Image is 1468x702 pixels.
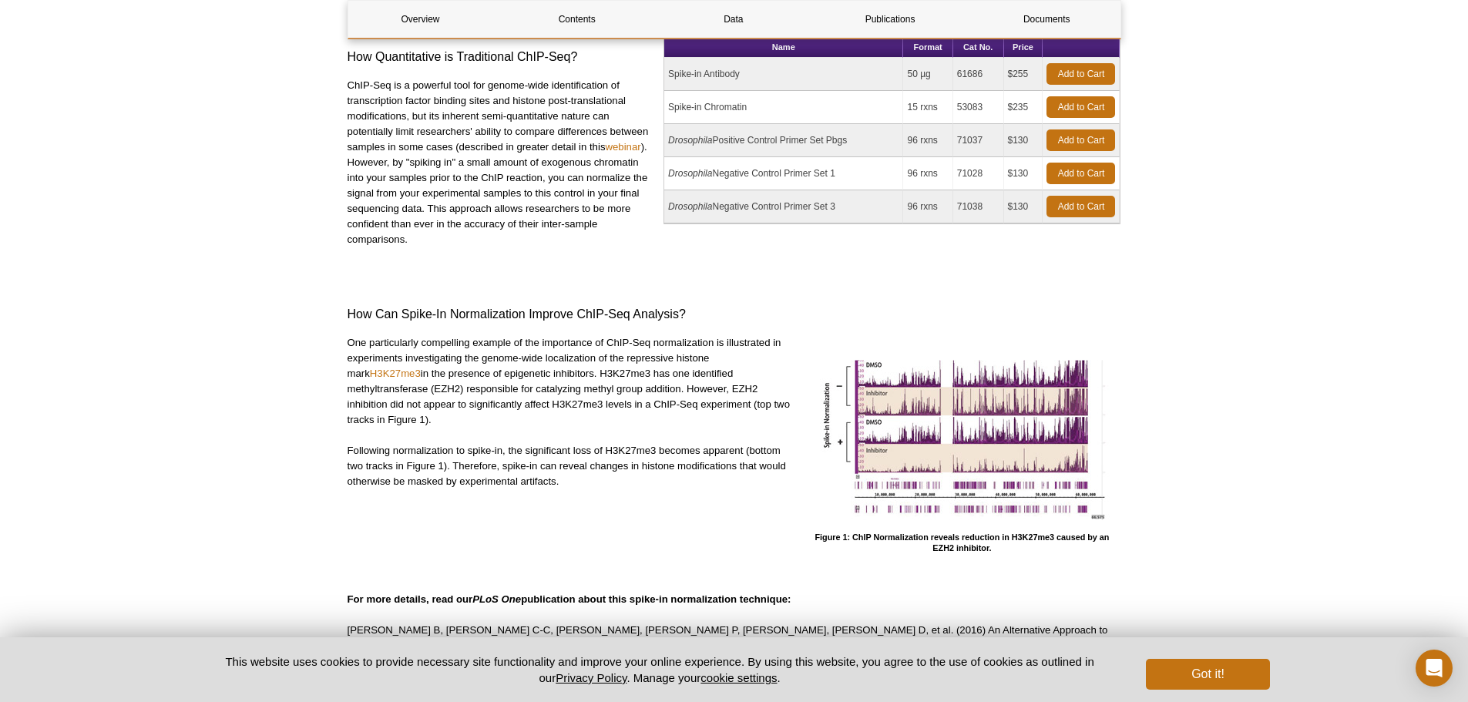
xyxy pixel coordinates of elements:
[953,58,1004,91] td: 61686
[661,1,806,38] a: Data
[808,335,1116,528] img: ChIP Normalization reveals changes in H3K27me3 levels following treatment with EZH2 inhibitor.
[1416,650,1453,687] div: Open Intercom Messenger
[472,593,521,605] em: PLoS One
[664,37,903,58] th: Name
[1046,96,1115,118] a: Add to Cart
[1046,129,1115,151] a: Add to Cart
[556,671,627,684] a: Privacy Policy
[953,124,1004,157] td: 71037
[903,157,952,190] td: 96 rxns
[903,91,952,124] td: 15 rxns
[664,124,903,157] td: Positive Control Primer Set Pbgs
[348,443,792,489] p: Following normalization to spike-in, the significant loss of H3K27me3 becomes apparent (bottom tw...
[664,190,903,223] td: Negative Control Primer Set 3
[903,124,952,157] td: 96 rxns
[664,91,903,124] td: Spike-in Chromatin
[974,1,1119,38] a: Documents
[953,91,1004,124] td: 53083
[903,58,952,91] td: 50 µg
[348,335,792,428] p: One particularly compelling example of the importance of ChIP-Seq normalization is illustrated in...
[1004,124,1043,157] td: $130
[1004,37,1043,58] th: Price
[1004,91,1043,124] td: $235
[668,168,712,179] i: Drosophila
[668,201,712,212] i: Drosophila
[1046,196,1115,217] a: Add to Cart
[953,37,1004,58] th: Cat No.
[348,305,1121,324] h3: How Can Spike-In Normalization Improve ChIP-Seq Analysis?
[199,653,1121,686] p: This website uses cookies to provide necessary site functionality and improve your online experie...
[700,671,777,684] button: cookie settings
[903,37,952,58] th: Format
[348,78,653,247] p: ChIP-Seq is a powerful tool for genome-wide identification of transcription factor binding sites ...
[818,1,962,38] a: Publications
[348,48,653,66] h3: How Quantitative is Traditional ChIP-Seq?
[953,157,1004,190] td: 71028
[505,1,650,38] a: Contents
[1146,659,1269,690] button: Got it!
[605,141,640,153] a: webinar
[668,135,712,146] i: Drosophila
[664,157,903,190] td: Negative Control Primer Set 1
[1004,58,1043,91] td: $255
[348,623,1121,669] p: [PERSON_NAME] B, [PERSON_NAME] C-C, [PERSON_NAME], [PERSON_NAME] P, [PERSON_NAME], [PERSON_NAME] ...
[903,190,952,223] td: 96 rxns
[803,532,1120,553] h4: Figure 1: ChIP Normalization reveals reduction in H3K27me3 caused by an EZH2 inhibitor.
[348,593,791,605] strong: For more details, read our publication about this spike-in normalization technique:
[953,190,1004,223] td: 71038
[1046,63,1115,85] a: Add to Cart
[370,368,421,379] a: H3K27me3
[348,1,493,38] a: Overview
[1004,190,1043,223] td: $130
[1004,157,1043,190] td: $130
[664,58,903,91] td: Spike-in Antibody
[1046,163,1115,184] a: Add to Cart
